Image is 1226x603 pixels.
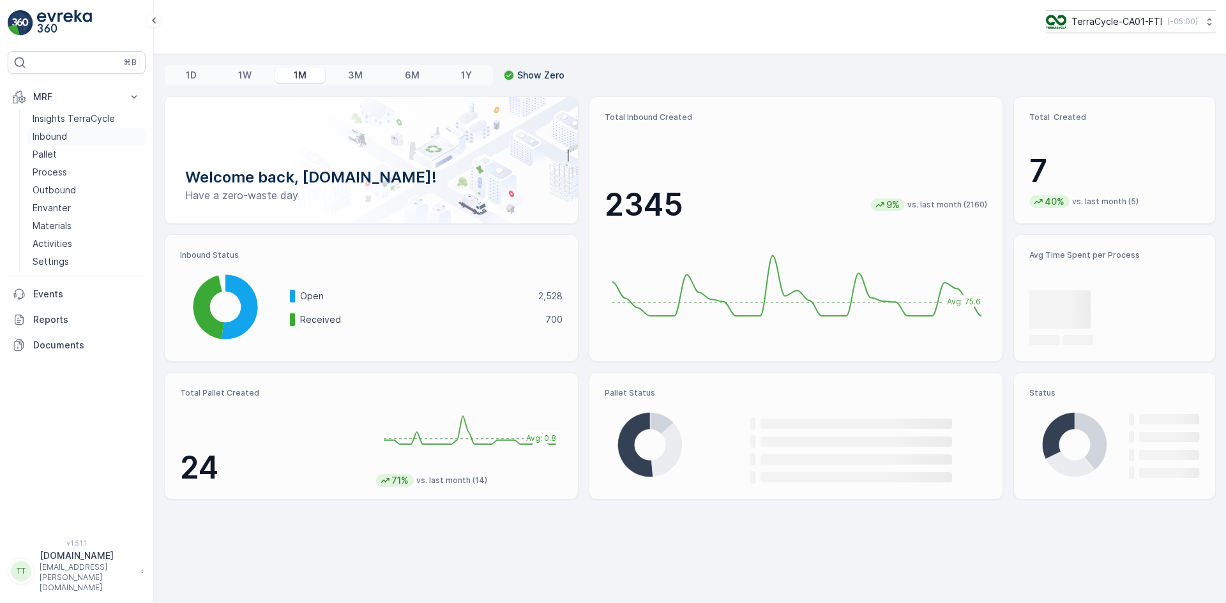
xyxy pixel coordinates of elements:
[238,69,252,82] p: 1W
[300,290,530,302] p: Open
[27,145,146,163] a: Pallet
[33,166,67,179] p: Process
[8,539,146,547] span: v 1.51.1
[294,69,306,82] p: 1M
[1071,15,1162,28] p: TerraCycle-CA01-FTI
[33,112,115,125] p: Insights TerraCycle
[545,313,563,326] p: 700
[907,200,987,210] p: vs. last month (2160)
[124,57,137,68] p: ⌘B
[348,69,363,82] p: 3M
[27,217,146,235] a: Materials
[33,91,120,103] p: MRF
[27,235,146,253] a: Activities
[33,184,76,197] p: Outbound
[416,475,487,486] p: vs. last month (14)
[27,163,146,181] a: Process
[8,307,146,332] a: Reports
[1043,195,1066,208] p: 40%
[605,112,987,123] p: Total Inbound Created
[180,388,366,398] p: Total Pallet Created
[8,10,33,36] img: logo
[37,10,92,36] img: logo_light-DOdMpM7g.png
[1029,250,1200,260] p: Avg Time Spent per Process
[180,250,563,260] p: Inbound Status
[1029,112,1200,123] p: Total Created
[1046,10,1216,33] button: TerraCycle-CA01-FTI(-05:00)
[33,313,140,326] p: Reports
[390,474,410,487] p: 71%
[33,130,67,143] p: Inbound
[405,69,420,82] p: 6M
[1029,388,1200,398] p: Status
[8,549,146,593] button: TT[DOMAIN_NAME][EMAIL_ADDRESS][PERSON_NAME][DOMAIN_NAME]
[33,220,72,232] p: Materials
[27,110,146,128] a: Insights TerraCycle
[605,388,987,398] p: Pallet Status
[538,290,563,302] p: 2,528
[8,332,146,358] a: Documents
[27,199,146,217] a: Envanter
[461,69,472,82] p: 1Y
[8,281,146,307] a: Events
[1167,17,1198,27] p: ( -05:00 )
[27,253,146,271] a: Settings
[33,288,140,301] p: Events
[33,237,72,250] p: Activities
[180,449,366,487] p: 24
[185,167,557,188] p: Welcome back, [DOMAIN_NAME]!
[40,549,134,562] p: [DOMAIN_NAME]
[33,202,71,214] p: Envanter
[1029,152,1200,190] p: 7
[1072,197,1139,207] p: vs. last month (5)
[8,84,146,110] button: MRF
[300,313,537,326] p: Received
[11,561,31,581] div: TT
[33,255,69,268] p: Settings
[1046,15,1066,29] img: TC_BVHiTW6.png
[33,148,57,161] p: Pallet
[27,181,146,199] a: Outbound
[185,188,557,203] p: Have a zero-waste day
[605,186,683,224] p: 2345
[33,339,140,352] p: Documents
[517,69,564,82] p: Show Zero
[186,69,197,82] p: 1D
[27,128,146,145] a: Inbound
[40,562,134,593] p: [EMAIL_ADDRESS][PERSON_NAME][DOMAIN_NAME]
[885,198,901,211] p: 9%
